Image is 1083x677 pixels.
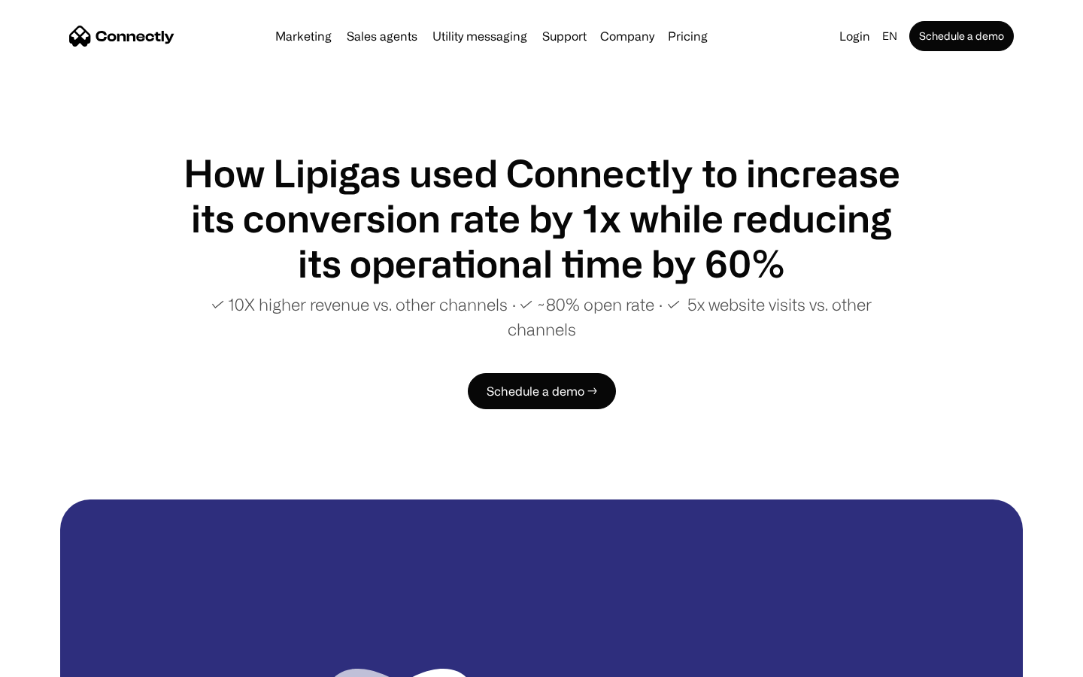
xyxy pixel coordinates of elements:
div: en [882,26,897,47]
a: Pricing [662,30,714,42]
a: Utility messaging [426,30,533,42]
p: ✓ 10X higher revenue vs. other channels ∙ ✓ ~80% open rate ∙ ✓ 5x website visits vs. other channels [180,292,902,342]
a: Schedule a demo [909,21,1014,51]
aside: Language selected: English [15,649,90,672]
a: Schedule a demo → [468,373,616,409]
a: Support [536,30,593,42]
ul: Language list [30,651,90,672]
h1: How Lipigas used Connectly to increase its conversion rate by 1x while reducing its operational t... [180,150,902,286]
a: Sales agents [341,30,423,42]
a: Login [833,26,876,47]
div: Company [600,26,654,47]
a: Marketing [269,30,338,42]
